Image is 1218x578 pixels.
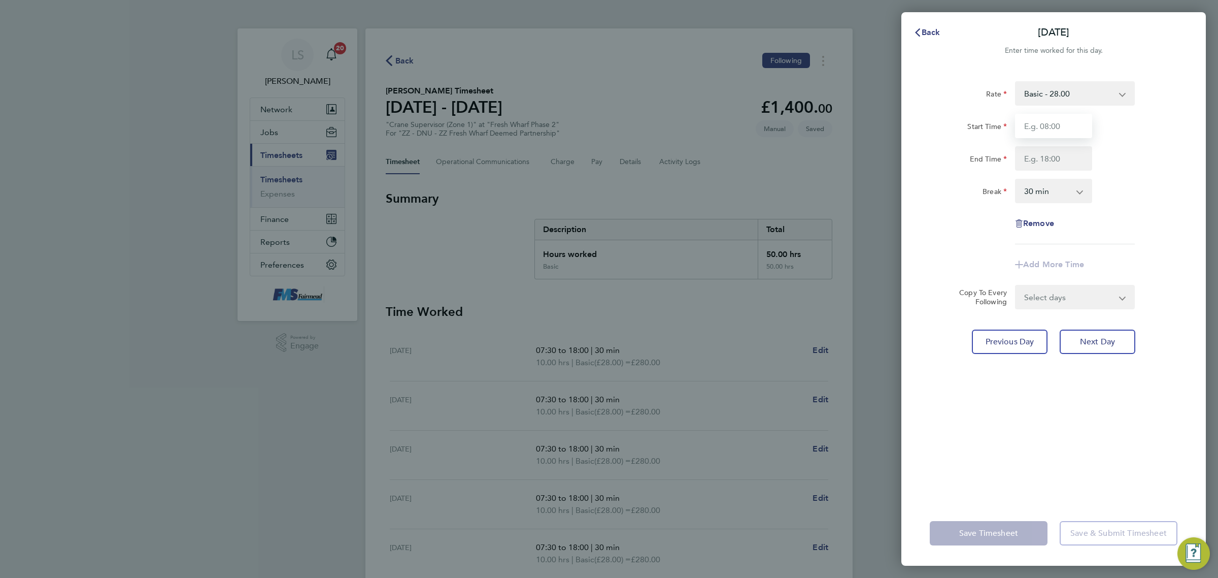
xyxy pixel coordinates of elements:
label: Copy To Every Following [951,288,1007,306]
label: End Time [970,154,1007,167]
input: E.g. 08:00 [1015,114,1092,138]
button: Previous Day [972,330,1047,354]
span: Previous Day [986,337,1034,347]
label: Break [983,187,1007,199]
span: Remove [1023,218,1054,228]
input: E.g. 18:00 [1015,146,1092,171]
p: [DATE] [1038,25,1069,40]
span: Next Day [1080,337,1115,347]
label: Start Time [967,122,1007,134]
button: Remove [1015,219,1054,228]
span: Back [922,27,940,37]
button: Next Day [1060,330,1135,354]
label: Rate [986,89,1007,102]
button: Engage Resource Center [1177,537,1210,570]
button: Back [903,22,951,43]
div: Enter time worked for this day. [901,45,1206,57]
